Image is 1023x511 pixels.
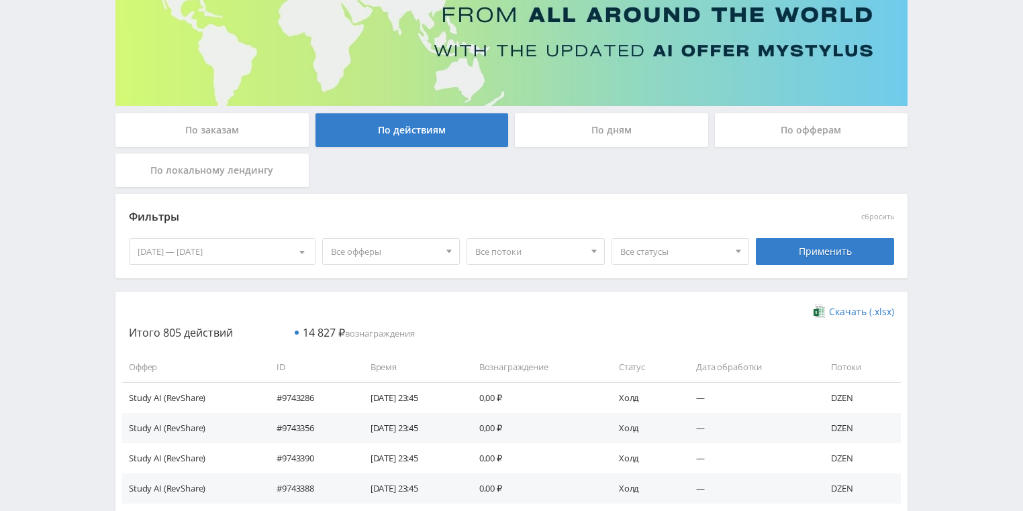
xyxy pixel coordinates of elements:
[263,382,357,412] td: #9743286
[818,352,901,382] td: Потоки
[263,413,357,443] td: #9743356
[829,306,894,317] span: Скачать (.xlsx)
[620,239,729,264] span: Все статусы
[861,213,894,221] button: сбросить
[756,238,894,265] div: Применить
[315,113,509,147] div: По действиям
[129,325,233,340] span: Итого 805 действий
[122,352,263,382] td: Оффер
[605,352,683,382] td: Статус
[263,473,357,504] td: #9743388
[605,443,683,473] td: Холд
[466,413,605,443] td: 0,00 ₽
[683,473,818,504] td: —
[122,443,263,473] td: Study AI (RevShare)
[357,443,466,473] td: [DATE] 23:45
[303,327,415,339] span: вознаграждения
[683,443,818,473] td: —
[129,207,701,227] div: Фильтры
[683,382,818,412] td: —
[303,325,345,340] span: 14 827 ₽
[818,413,901,443] td: DZEN
[263,352,357,382] td: ID
[331,239,440,264] span: Все офферы
[263,443,357,473] td: #9743390
[130,239,315,264] div: [DATE] — [DATE]
[466,352,605,382] td: Вознаграждение
[605,382,683,412] td: Холд
[515,113,708,147] div: По дням
[115,113,309,147] div: По заказам
[357,473,466,504] td: [DATE] 23:45
[818,473,901,504] td: DZEN
[605,473,683,504] td: Холд
[466,443,605,473] td: 0,00 ₽
[466,473,605,504] td: 0,00 ₽
[683,352,818,382] td: Дата обработки
[466,382,605,412] td: 0,00 ₽
[122,382,263,412] td: Study AI (RevShare)
[122,413,263,443] td: Study AI (RevShare)
[814,304,825,318] img: xlsx
[814,305,894,319] a: Скачать (.xlsx)
[683,413,818,443] td: —
[605,413,683,443] td: Холд
[818,443,901,473] td: DZEN
[818,382,901,412] td: DZEN
[115,154,309,187] div: По локальному лендингу
[357,382,466,412] td: [DATE] 23:45
[475,239,584,264] span: Все потоки
[357,352,466,382] td: Время
[715,113,908,147] div: По офферам
[357,413,466,443] td: [DATE] 23:45
[122,473,263,504] td: Study AI (RevShare)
